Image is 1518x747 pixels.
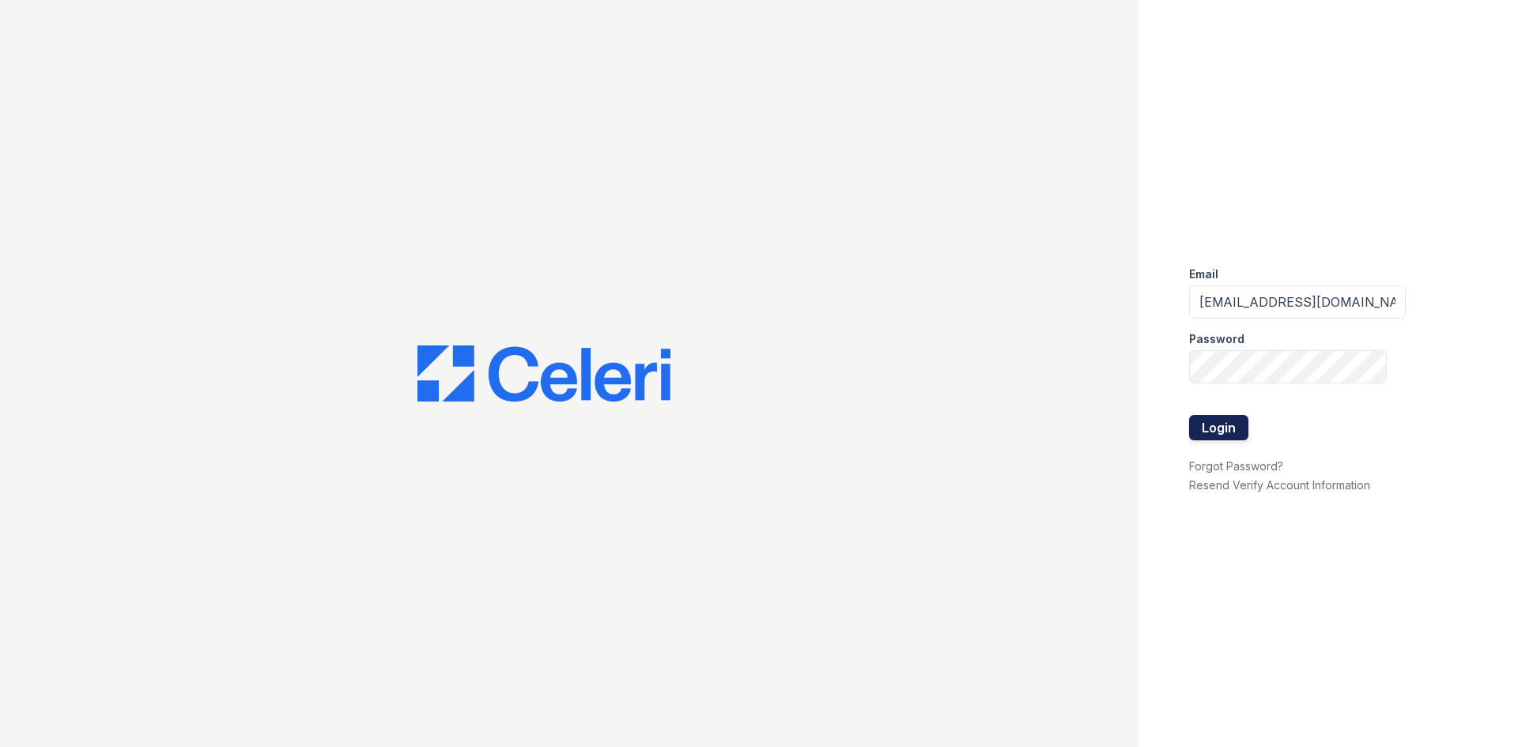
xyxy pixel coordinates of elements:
[1189,266,1218,282] label: Email
[1189,331,1244,347] label: Password
[1189,459,1283,473] a: Forgot Password?
[1189,478,1370,492] a: Resend Verify Account Information
[417,345,670,402] img: CE_Logo_Blue-a8612792a0a2168367f1c8372b55b34899dd931a85d93a1a3d3e32e68fde9ad4.png
[1189,415,1248,440] button: Login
